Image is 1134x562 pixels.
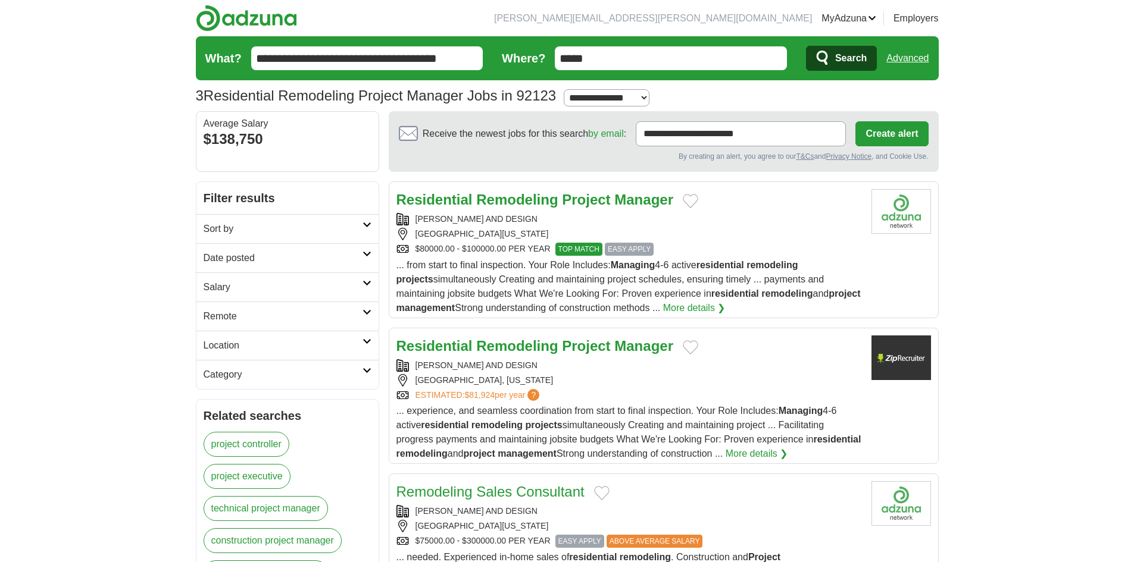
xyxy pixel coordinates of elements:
[826,152,871,161] a: Privacy Notice
[614,338,673,354] strong: Manager
[871,335,931,380] img: Company logo
[829,288,860,299] strong: project
[196,182,379,214] h2: Filter results
[555,243,602,256] span: TOP MATCH
[562,191,610,208] strong: Project
[620,552,671,562] strong: remodeling
[423,127,626,141] span: Receive the newest jobs for this search :
[396,191,473,208] strong: Residential
[396,260,861,313] span: ... from start to final inspection. Your Role Includes: 4-6 active simultaneously Creating and ma...
[527,389,539,401] span: ?
[396,303,455,313] strong: management
[464,390,495,400] span: $81,924
[396,448,448,459] strong: remodeling
[396,520,862,532] div: [GEOGRAPHIC_DATA][US_STATE]
[396,483,585,500] a: Remodeling Sales Consultant
[806,46,877,71] button: Search
[396,374,862,387] div: [GEOGRAPHIC_DATA], [US_STATE]
[611,260,655,270] strong: Managing
[205,49,242,67] label: What?
[204,119,371,128] div: Average Salary
[594,486,610,500] button: Add to favorite jobs
[711,288,759,299] strong: residential
[196,214,379,243] a: Sort by
[796,152,814,161] a: T&Cs
[471,420,523,430] strong: remodeling
[683,340,698,354] button: Add to favorite jobs
[396,228,862,240] div: [GEOGRAPHIC_DATA][US_STATE]
[555,535,604,548] span: EASY APPLY
[588,128,624,139] a: by email
[871,481,931,526] img: Company logo
[396,213,862,225] div: [PERSON_NAME] AND DESIGN
[204,368,363,382] h2: Category
[663,301,726,315] a: More details ❯
[396,338,673,354] a: Residential Remodeling Project Manager
[204,528,342,553] a: construction project manager
[813,434,861,444] strong: residential
[204,496,328,521] a: technical project manager
[894,11,939,26] a: Employers
[204,251,363,265] h2: Date posted
[399,151,929,162] div: By creating an alert, you agree to our and , and Cookie Use.
[886,46,929,70] a: Advanced
[835,46,867,70] span: Search
[396,535,862,548] div: $75000.00 - $300000.00 PER YEAR
[396,505,862,517] div: [PERSON_NAME] AND DESIGN
[204,407,371,425] h2: Related searches
[396,406,861,459] span: ... experience, and seamless coordination from start to final inspection. Your Role Includes: 4-6...
[421,420,468,430] strong: residential
[463,448,495,459] strong: project
[683,194,698,208] button: Add to favorite jobs
[196,243,379,272] a: Date posted
[196,302,379,331] a: Remote
[204,309,363,324] h2: Remote
[196,87,557,103] h1: Residential Remodeling Project Manager Jobs in 92123
[494,11,812,26] li: [PERSON_NAME][EMAIL_ADDRESS][PERSON_NAME][DOMAIN_NAME]
[204,222,363,236] h2: Sort by
[204,280,363,294] h2: Salary
[196,272,379,302] a: Salary
[196,331,379,360] a: Location
[569,552,617,562] strong: residential
[562,338,610,354] strong: Project
[204,128,371,150] div: $138,750
[204,338,363,353] h2: Location
[196,360,379,389] a: Category
[746,260,798,270] strong: remodeling
[525,420,562,430] strong: projects
[779,406,823,416] strong: Managing
[396,274,433,284] strong: projects
[726,447,788,461] a: More details ❯
[855,121,928,146] button: Create alert
[196,85,204,106] span: 3
[502,49,545,67] label: Where?
[761,288,813,299] strong: remodeling
[396,359,862,372] div: [PERSON_NAME] AND DESIGN
[476,191,558,208] strong: Remodeling
[196,5,297,32] img: Adzuna logo
[605,243,654,256] span: EASY APPLY
[204,432,289,457] a: project controller
[396,243,862,256] div: $80000.00 - $100000.00 PER YEAR
[748,552,780,562] strong: Project
[498,448,557,459] strong: management
[416,389,542,401] a: ESTIMATED:$81,924per year?
[396,338,473,354] strong: Residential
[204,464,290,489] a: project executive
[396,191,673,208] a: Residential Remodeling Project Manager
[476,338,558,354] strong: Remodeling
[871,189,931,234] img: Company logo
[696,260,744,270] strong: residential
[607,535,703,548] span: ABOVE AVERAGE SALARY
[614,191,673,208] strong: Manager
[821,11,876,26] a: MyAdzuna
